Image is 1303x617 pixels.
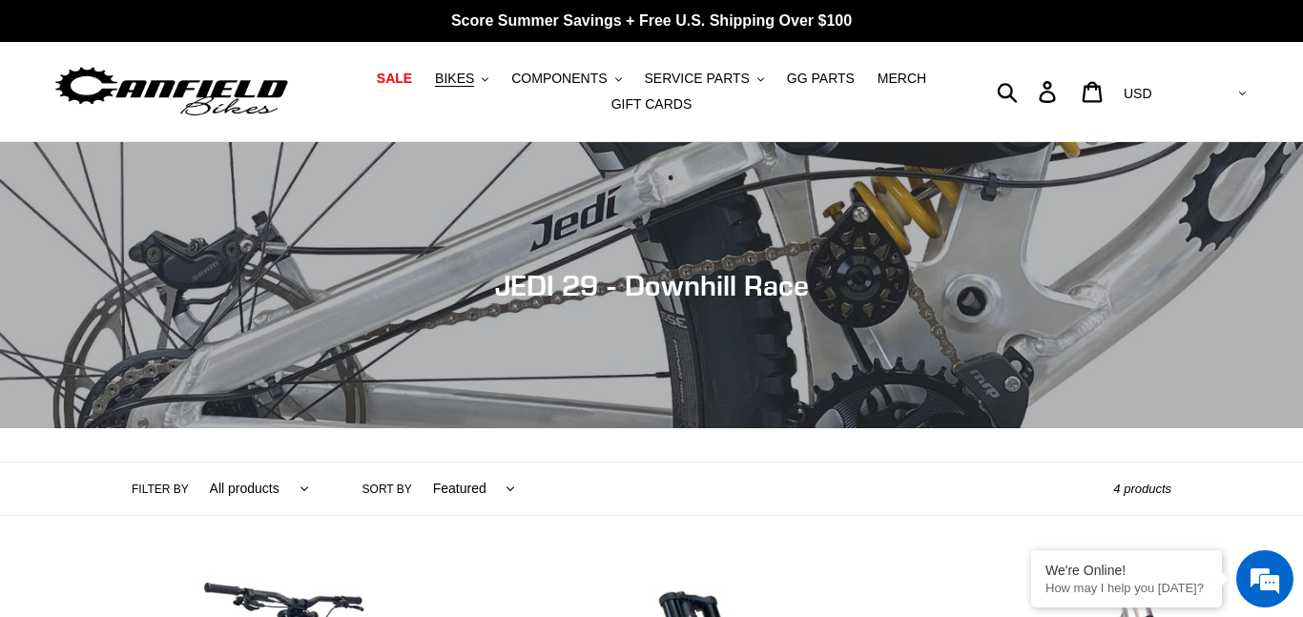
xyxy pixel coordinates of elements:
span: BIKES [435,71,474,87]
span: SALE [377,71,412,87]
img: Canfield Bikes [52,62,291,122]
span: JEDI 29 - Downhill Race [495,268,809,302]
button: SERVICE PARTS [634,66,773,92]
a: SALE [367,66,422,92]
span: 4 products [1113,482,1171,496]
span: GIFT CARDS [611,96,693,113]
span: GG PARTS [787,71,855,87]
a: GIFT CARDS [602,92,702,117]
span: MERCH [878,71,926,87]
label: Sort by [362,481,412,498]
span: SERVICE PARTS [644,71,749,87]
a: GG PARTS [777,66,864,92]
button: COMPONENTS [502,66,631,92]
p: How may I help you today? [1045,581,1208,595]
label: Filter by [132,481,189,498]
a: MERCH [868,66,936,92]
span: COMPONENTS [511,71,607,87]
button: BIKES [425,66,498,92]
div: We're Online! [1045,563,1208,578]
